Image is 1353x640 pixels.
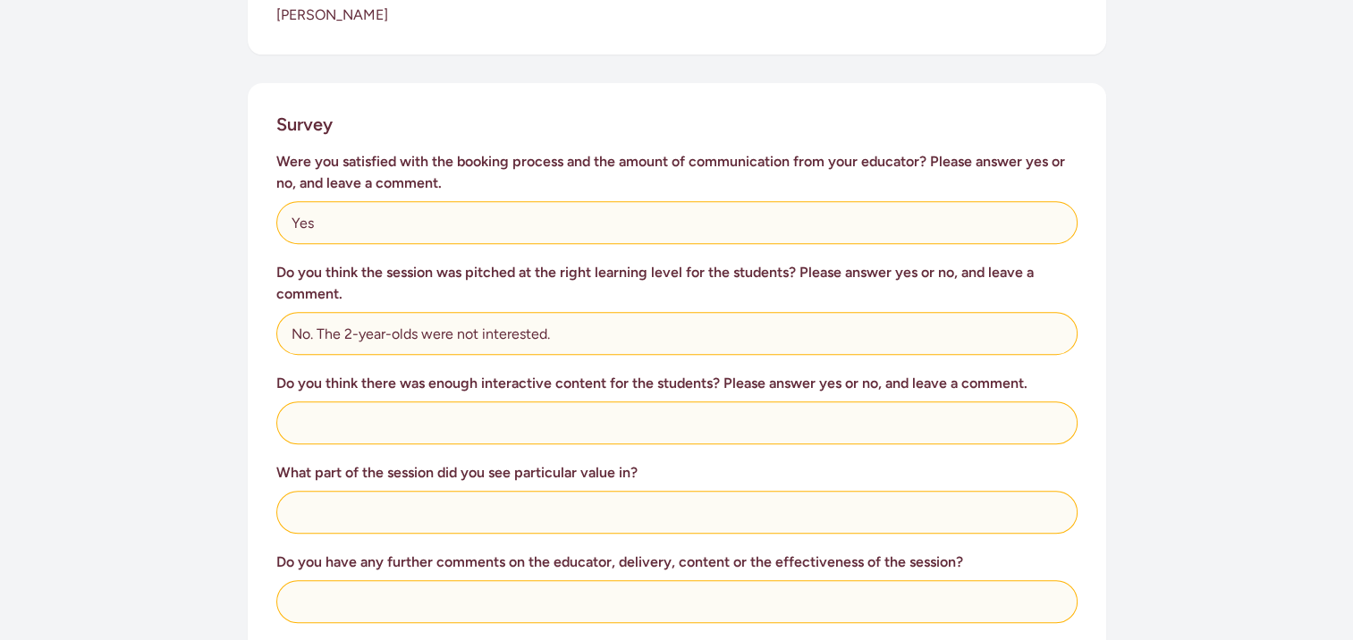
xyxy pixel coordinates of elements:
[276,112,333,137] h2: Survey
[276,373,1078,394] h3: Do you think there was enough interactive content for the students? Please answer yes or no, and ...
[276,262,1078,305] h3: Do you think the session was pitched at the right learning level for the students? Please answer ...
[276,4,1078,26] p: [PERSON_NAME]
[276,552,1078,573] h3: Do you have any further comments on the educator, delivery, content or the effectiveness of the s...
[276,462,1078,484] h3: What part of the session did you see particular value in?
[276,151,1078,194] h3: Were you satisfied with the booking process and the amount of communication from your educator? P...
